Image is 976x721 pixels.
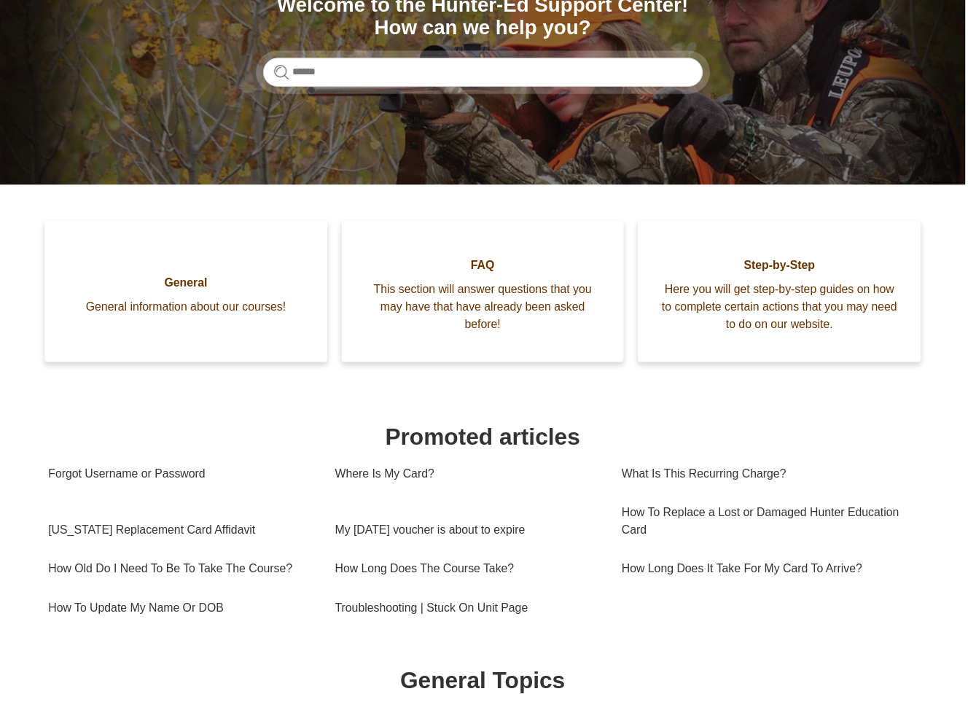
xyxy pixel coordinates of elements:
[49,671,927,706] h1: General Topics
[49,556,317,595] a: How Old Do I Need To Be To Take The Course?
[339,556,607,595] a: How Long Does The Course Take?
[667,284,909,337] span: Here you will get step-by-step guides on how to complete certain actions that you may need to do ...
[67,302,309,319] span: General information about our courses!
[345,223,631,366] a: FAQ This section will answer questions that you may have that have already been asked before!
[49,516,317,556] a: [US_STATE] Replacement Card Affidavit
[645,223,931,366] a: Step-by-Step Here you will get step-by-step guides on how to complete certain actions that you ma...
[67,277,309,295] span: General
[49,595,317,634] a: How To Update My Name Or DOB
[49,459,317,499] a: Forgot Username or Password
[339,459,607,499] a: Where Is My Card?
[339,595,607,634] a: Troubleshooting | Stuck On Unit Page
[628,459,918,499] a: What Is This Recurring Charge?
[266,58,711,87] input: Search
[367,260,609,277] span: FAQ
[339,516,607,556] a: My [DATE] voucher is about to expire
[667,260,909,277] span: Step-by-Step
[628,499,918,556] a: How To Replace a Lost or Damaged Hunter Education Card
[628,556,918,595] a: How Long Does It Take For My Card To Arrive?
[49,424,927,459] h1: Promoted articles
[367,284,609,337] span: This section will answer questions that you may have that have already been asked before!
[45,223,331,366] a: General General information about our courses!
